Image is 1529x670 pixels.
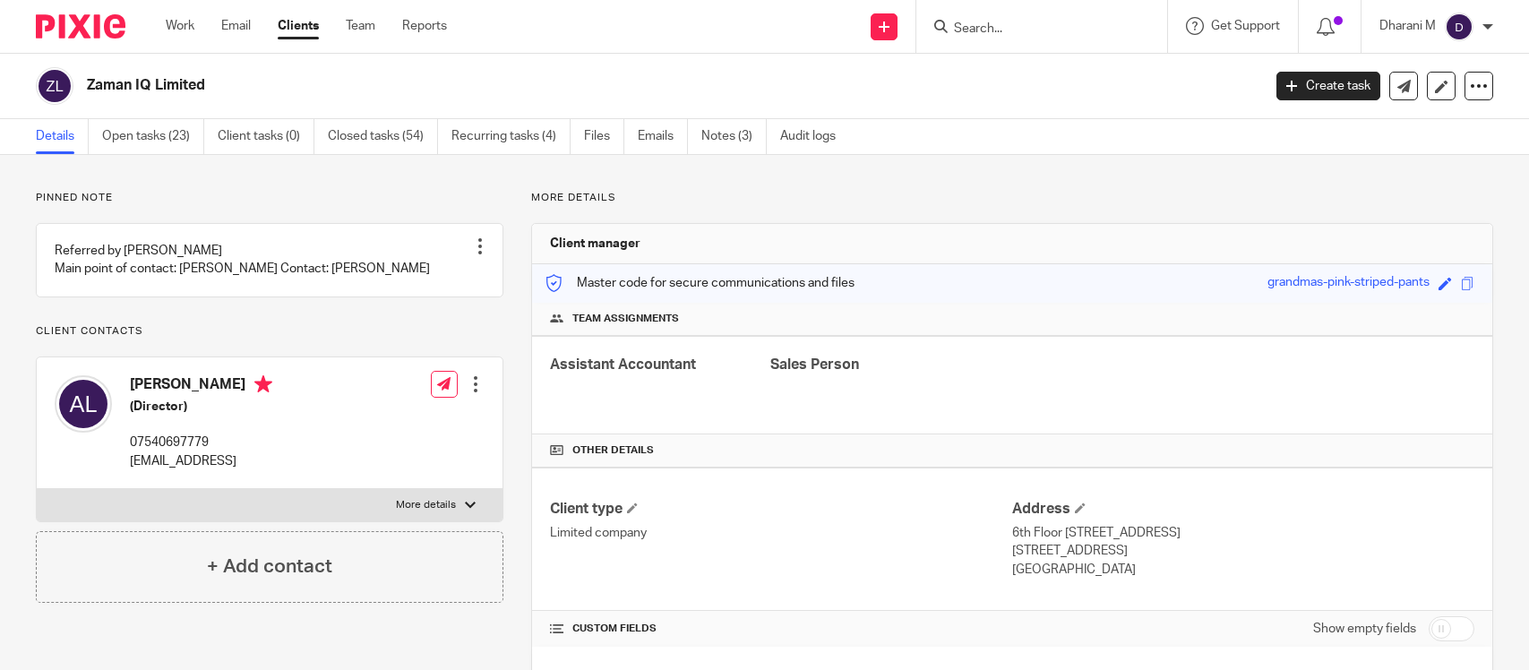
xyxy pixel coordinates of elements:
[1075,502,1086,513] span: Edit Address
[1389,72,1418,100] a: Send new email
[550,235,640,253] h3: Client manager
[130,398,272,416] h5: (Director)
[402,17,447,35] a: Reports
[396,498,456,512] p: More details
[221,17,251,35] a: Email
[254,375,272,393] i: Primary
[1211,20,1280,32] span: Get Support
[550,500,1012,519] h4: Client type
[130,434,272,451] p: 07540697779
[1461,277,1474,290] span: Copy to clipboard
[207,553,332,580] h4: + Add contact
[1012,500,1474,519] h4: Address
[87,76,1017,95] h2: Zaman IQ Limited
[1012,542,1474,560] p: [STREET_ADDRESS]
[572,443,654,458] span: Other details
[952,21,1113,38] input: Search
[130,452,272,470] p: [EMAIL_ADDRESS]
[130,375,272,398] h4: [PERSON_NAME]
[770,357,859,372] span: Sales Person
[550,357,696,372] span: Assistant Accountant
[36,324,503,339] p: Client contacts
[572,312,679,326] span: Team assignments
[346,17,375,35] a: Team
[1379,17,1436,35] p: Dharani M
[36,119,89,154] a: Details
[584,119,624,154] a: Files
[545,274,855,292] p: Master code for secure communications and files
[36,191,503,205] p: Pinned note
[780,119,849,154] a: Audit logs
[1267,273,1430,294] div: grandmas-pink-striped-pants
[278,17,319,35] a: Clients
[550,622,1012,636] h4: CUSTOM FIELDS
[102,119,204,154] a: Open tasks (23)
[166,17,194,35] a: Work
[1012,561,1474,579] p: [GEOGRAPHIC_DATA]
[36,67,73,105] img: svg%3E
[627,502,638,513] span: Change Client type
[1276,72,1380,100] a: Create task
[550,524,1012,542] p: Limited company
[638,119,688,154] a: Emails
[451,119,571,154] a: Recurring tasks (4)
[1012,524,1474,542] p: 6th Floor [STREET_ADDRESS]
[55,375,112,433] img: svg%3E
[1445,13,1473,41] img: svg%3E
[701,119,767,154] a: Notes (3)
[1313,620,1416,638] label: Show empty fields
[1439,277,1452,290] span: Edit code
[218,119,314,154] a: Client tasks (0)
[36,14,125,39] img: Pixie
[328,119,438,154] a: Closed tasks (54)
[531,191,1493,205] p: More details
[1427,72,1456,100] a: Edit client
